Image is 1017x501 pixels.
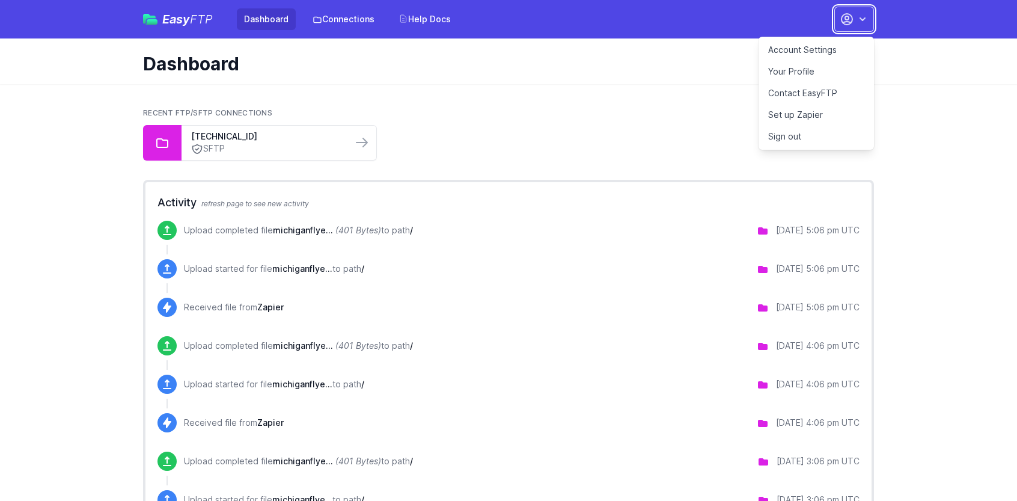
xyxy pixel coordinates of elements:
[777,455,860,467] div: [DATE] 3:06 pm UTC
[191,143,343,155] a: SFTP
[184,263,364,275] p: Upload started for file to path
[335,340,381,351] i: (401 Bytes)
[776,224,860,236] div: [DATE] 5:06 pm UTC
[335,456,381,466] i: (401 Bytes)
[272,379,332,389] span: michiganflyer.csv
[410,340,413,351] span: /
[184,301,284,313] p: Received file from
[335,225,381,235] i: (401 Bytes)
[157,194,860,211] h2: Activity
[273,340,333,351] span: michiganflyer.csv
[162,13,213,25] span: Easy
[184,340,413,352] p: Upload completed file to path
[143,14,157,25] img: easyftp_logo.png
[273,225,333,235] span: michiganflyer.csv
[391,8,458,30] a: Help Docs
[184,224,413,236] p: Upload completed file to path
[237,8,296,30] a: Dashboard
[305,8,382,30] a: Connections
[184,455,413,467] p: Upload completed file to path
[143,53,864,75] h1: Dashboard
[184,378,364,390] p: Upload started for file to path
[776,417,860,429] div: [DATE] 4:06 pm UTC
[361,379,364,389] span: /
[759,61,874,82] a: Your Profile
[957,441,1003,487] iframe: Drift Widget Chat Controller
[759,126,874,147] a: Sign out
[273,456,333,466] span: michiganflyer.csv
[257,417,284,428] span: Zapier
[759,104,874,126] a: Set up Zapier
[190,12,213,26] span: FTP
[143,13,213,25] a: EasyFTP
[191,131,343,143] a: [TECHNICAL_ID]
[776,378,860,390] div: [DATE] 4:06 pm UTC
[776,263,860,275] div: [DATE] 5:06 pm UTC
[184,417,284,429] p: Received file from
[776,301,860,313] div: [DATE] 5:06 pm UTC
[759,82,874,104] a: Contact EasyFTP
[410,456,413,466] span: /
[361,263,364,274] span: /
[776,340,860,352] div: [DATE] 4:06 pm UTC
[759,39,874,61] a: Account Settings
[143,108,874,118] h2: Recent FTP/SFTP Connections
[201,199,309,208] span: refresh page to see new activity
[410,225,413,235] span: /
[257,302,284,312] span: Zapier
[272,263,332,274] span: michiganflyer.csv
